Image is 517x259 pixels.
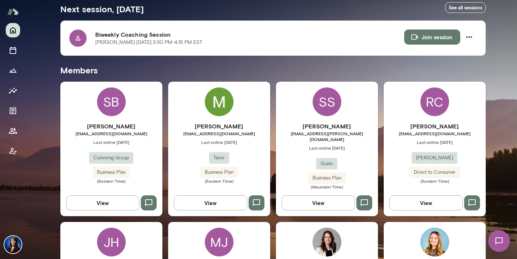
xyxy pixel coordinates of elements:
div: JH [97,228,126,256]
span: (Eastern Time) [384,178,486,184]
span: Business Plan [308,174,346,182]
h6: [PERSON_NAME] [60,122,162,131]
div: RC [420,87,449,116]
span: (Eastern Time) [168,178,270,184]
button: View [282,195,355,210]
span: Last online [DATE] [276,145,378,151]
h6: Biweekly Coaching Session [95,30,404,39]
button: Members [6,124,20,138]
span: [PERSON_NAME] [412,154,457,162]
span: [EMAIL_ADDRESS][DOMAIN_NAME] [384,131,486,136]
h6: [PERSON_NAME] [168,122,270,131]
button: Client app [6,144,20,158]
span: Direct to Consumer [410,169,460,176]
span: Gusto [316,160,337,167]
div: SB [97,87,126,116]
h5: Next session, [DATE] [60,3,144,15]
span: [EMAIL_ADDRESS][DOMAIN_NAME] [168,131,270,136]
h6: [PERSON_NAME] [276,122,378,131]
img: Baily Brogden [420,228,449,256]
p: [PERSON_NAME] · [DATE] · 3:30 PM-4:15 PM EST [95,39,202,46]
button: Home [6,23,20,37]
span: Last online [DATE] [168,139,270,145]
button: View [389,195,463,210]
span: [EMAIL_ADDRESS][PERSON_NAME][DOMAIN_NAME] [276,131,378,142]
span: Business Plan [93,169,130,176]
div: MJ [205,228,234,256]
button: View [174,195,247,210]
span: (Mountain Time) [276,184,378,190]
button: Join session [404,29,460,45]
img: Julie Rollauer [4,236,22,253]
div: SS [313,87,341,116]
span: Cumming Group [89,154,133,162]
span: Last online [DATE] [384,139,486,145]
img: Christine Martin [313,228,341,256]
h6: [PERSON_NAME] [384,122,486,131]
span: Tennr [209,154,229,162]
h5: Members [60,64,486,76]
button: Growth Plan [6,63,20,78]
a: See all sessions [445,2,486,13]
button: Sessions [6,43,20,58]
span: Last online [DATE] [60,139,162,145]
img: Madison Paulik [205,87,234,116]
button: View [66,195,139,210]
button: Documents [6,104,20,118]
img: Mento [7,5,19,18]
span: [EMAIL_ADDRESS][DOMAIN_NAME] [60,131,162,136]
span: (Eastern Time) [60,178,162,184]
span: Business Plan [200,169,238,176]
button: Insights [6,83,20,98]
